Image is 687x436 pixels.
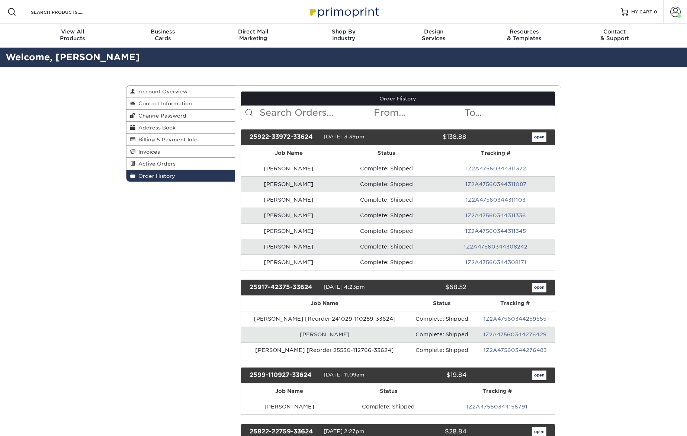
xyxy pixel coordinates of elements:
[654,9,657,15] span: 0
[483,331,547,337] a: 1Z2A47560344276429
[118,28,208,35] span: Business
[392,371,472,380] div: $19.84
[466,197,526,203] a: 1Z2A47560344311103
[28,24,118,48] a: View AllProducts
[241,161,336,176] td: [PERSON_NAME]
[118,24,208,48] a: BusinessCards
[631,9,652,15] span: MY CART
[118,28,208,42] div: Cards
[126,86,235,97] a: Account Overview
[324,134,365,140] span: [DATE] 3:39pm
[241,208,336,223] td: [PERSON_NAME]
[464,244,527,250] a: 1Z2A47560344308242
[479,28,569,42] div: & Templates
[298,28,389,42] div: Industry
[28,28,118,42] div: Products
[439,384,555,399] th: Tracking #
[126,134,235,145] a: Billing & Payment Info
[28,28,118,35] span: View All
[126,110,235,122] a: Change Password
[479,28,569,35] span: Resources
[241,296,408,311] th: Job Name
[569,28,660,35] span: Contact
[336,239,437,254] td: Complete: Shipped
[241,145,336,161] th: Job Name
[306,4,381,20] img: Primoprint
[336,254,437,270] td: Complete: Shipped
[135,125,176,131] span: Address Book
[241,176,336,192] td: [PERSON_NAME]
[241,384,338,399] th: Job Name
[336,145,437,161] th: Status
[392,132,472,142] div: $138.88
[484,316,546,322] a: 1Z2A47560344259555
[244,283,324,292] div: 25917-42375-33624
[241,342,408,358] td: [PERSON_NAME] [Reorder 25530-112766-33624]
[389,28,479,42] div: Services
[408,296,475,311] th: Status
[336,176,437,192] td: Complete: Shipped
[465,212,526,218] a: 1Z2A47560344311336
[324,284,365,290] span: [DATE] 4:23pm
[135,100,192,106] span: Contact Information
[408,311,475,327] td: Complete: Shipped
[569,28,660,42] div: & Support
[437,145,555,161] th: Tracking #
[126,122,235,134] a: Address Book
[465,181,526,187] a: 1Z2A47560344311087
[532,371,546,380] a: open
[208,24,298,48] a: Direct MailMarketing
[241,239,336,254] td: [PERSON_NAME]
[466,404,527,410] a: 1Z2A47560344156791
[465,259,526,265] a: 1Z2A47560344308171
[336,192,437,208] td: Complete: Shipped
[244,132,324,142] div: 25922-33972-33624
[532,132,546,142] a: open
[466,166,526,171] a: 1Z2A47560344311372
[298,24,389,48] a: Shop ByIndustry
[30,7,103,16] input: SEARCH PRODUCTS.....
[324,372,365,378] span: [DATE] 11:09am
[465,228,526,234] a: 1Z2A47560344311345
[373,106,464,120] input: From...
[324,428,365,434] span: [DATE] 2:27pm
[208,28,298,35] span: Direct Mail
[336,223,437,239] td: Complete: Shipped
[241,399,338,414] td: [PERSON_NAME]
[135,149,160,155] span: Invoices
[135,173,175,179] span: Order History
[241,92,555,106] a: Order History
[475,296,555,311] th: Tracking #
[126,146,235,158] a: Invoices
[241,311,408,327] td: [PERSON_NAME] [Reorder 241029-110289-33624]
[135,113,186,119] span: Change Password
[336,161,437,176] td: Complete: Shipped
[532,283,546,292] a: open
[408,342,475,358] td: Complete: Shipped
[392,283,472,292] div: $68.52
[126,158,235,170] a: Active Orders
[569,24,660,48] a: Contact& Support
[464,106,555,120] input: To...
[479,24,569,48] a: Resources& Templates
[408,327,475,342] td: Complete: Shipped
[484,347,547,353] a: 1Z2A47560344276483
[241,223,336,239] td: [PERSON_NAME]
[126,97,235,109] a: Contact Information
[338,384,439,399] th: Status
[338,399,439,414] td: Complete: Shipped
[208,28,298,42] div: Marketing
[241,327,408,342] td: [PERSON_NAME]
[135,137,198,142] span: Billing & Payment Info
[241,192,336,208] td: [PERSON_NAME]
[241,254,336,270] td: [PERSON_NAME]
[389,28,479,35] span: Design
[126,170,235,182] a: Order History
[135,161,176,167] span: Active Orders
[298,28,389,35] span: Shop By
[389,24,479,48] a: DesignServices
[259,106,373,120] input: Search Orders...
[244,371,324,380] div: 2599-110927-33624
[336,208,437,223] td: Complete: Shipped
[135,89,187,94] span: Account Overview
